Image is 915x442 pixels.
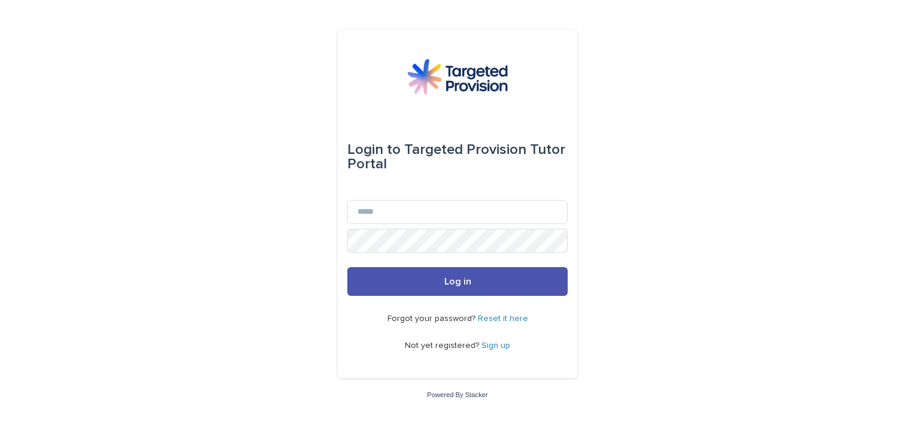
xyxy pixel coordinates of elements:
[347,143,401,157] span: Login to
[444,277,471,286] span: Log in
[407,59,508,95] img: M5nRWzHhSzIhMunXDL62
[478,314,528,323] a: Reset it here
[387,314,478,323] span: Forgot your password?
[405,341,481,350] span: Not yet registered?
[347,267,568,296] button: Log in
[427,391,487,398] a: Powered By Stacker
[481,341,510,350] a: Sign up
[347,133,568,181] div: Targeted Provision Tutor Portal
